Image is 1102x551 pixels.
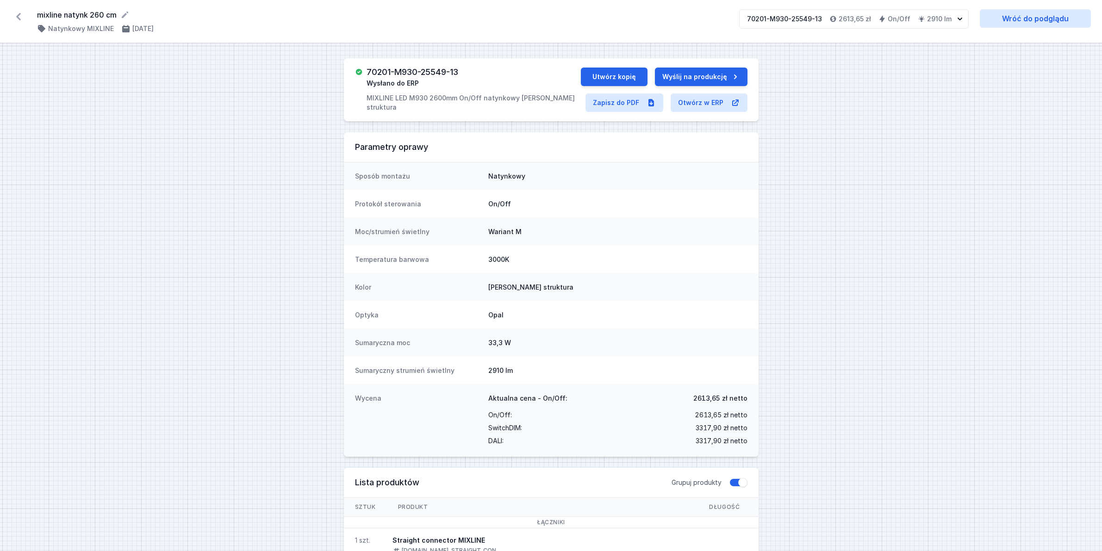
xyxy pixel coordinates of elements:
[696,434,747,447] span: 3317,90 zł netto
[488,310,747,320] dd: Opal
[488,172,747,181] dd: Natynkowy
[367,68,458,77] h3: 70201-M930-25549-13
[367,93,580,112] p: MIXLINE LED M930 2600mm On/Off natynkowy [PERSON_NAME] struktura
[488,283,747,292] dd: [PERSON_NAME] struktura
[37,9,728,20] form: mixline natynk 260 cm
[696,421,747,434] span: 3317,90 zł netto
[355,172,481,181] dt: Sposób montażu
[355,199,481,209] dt: Protokół sterowania
[488,338,747,347] dd: 33,3 W
[355,227,481,236] dt: Moc/strumień świetlny
[355,255,481,264] dt: Temperatura barwowa
[48,24,114,33] h4: Natynkowy MIXLINE
[355,142,747,153] h3: Parametry oprawy
[488,421,522,434] span: SwitchDIM :
[980,9,1091,28] a: Wróć do podglądu
[698,498,751,516] span: Długość
[581,68,648,86] button: Utwórz kopię
[355,283,481,292] dt: Kolor
[655,68,747,86] button: Wyślij na produkcję
[927,14,952,24] h4: 2910 lm
[729,478,747,487] button: Grupuj produkty
[488,434,504,447] span: DALI :
[367,79,419,88] span: Wysłano do ERP
[488,366,747,375] dd: 2910 lm
[344,498,387,516] span: Sztuk
[888,14,910,24] h4: On/Off
[693,394,747,403] span: 2613,65 zł netto
[488,255,747,264] dd: 3000K
[132,24,154,33] h4: [DATE]
[672,478,722,487] span: Grupuj produkty
[695,409,747,421] span: 2613,65 zł netto
[488,394,567,403] span: Aktualna cena - On/Off:
[355,477,672,488] h3: Lista produktów
[387,498,439,516] span: Produkt
[488,227,747,236] dd: Wariant M
[355,536,370,545] div: 1 szt.
[739,9,969,29] button: 70201-M930-25549-132613,65 złOn/Off2910 lm
[355,366,481,375] dt: Sumaryczny strumień świetlny
[747,14,822,24] div: 70201-M930-25549-13
[355,338,481,347] dt: Sumaryczna moc
[392,536,496,545] div: Straight connector MIXLINE
[839,14,871,24] h4: 2613,65 zł
[355,519,747,526] h3: Łączniki
[120,10,130,19] button: Edytuj nazwę projektu
[488,409,512,421] span: On/Off :
[671,93,747,112] a: Otwórz w ERP
[488,199,747,209] dd: On/Off
[355,310,481,320] dt: Optyka
[585,93,663,112] a: Zapisz do PDF
[355,394,481,447] dt: Wycena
